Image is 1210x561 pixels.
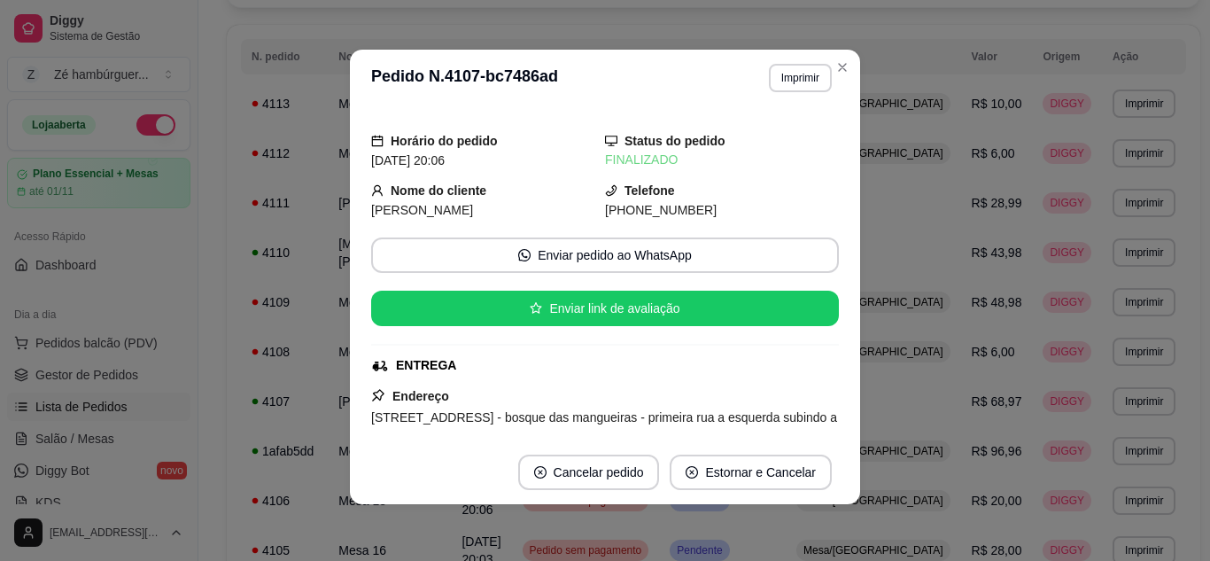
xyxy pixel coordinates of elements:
[371,184,384,197] span: user
[518,249,531,261] span: whats-app
[686,466,698,479] span: close-circle
[769,64,832,92] button: Imprimir
[392,389,449,403] strong: Endereço
[624,134,725,148] strong: Status do pedido
[605,184,617,197] span: phone
[371,64,558,92] h3: Pedido N. 4107-bc7486ad
[396,356,456,375] div: ENTREGA
[371,388,385,402] span: pushpin
[371,291,839,326] button: starEnviar link de avaliação
[371,135,384,147] span: calendar
[371,153,445,168] span: [DATE] 20:06
[518,455,660,490] button: close-circleCancelar pedido
[371,203,473,217] span: [PERSON_NAME]
[530,302,542,315] span: star
[605,135,617,147] span: desktop
[391,134,498,148] strong: Horário do pedido
[670,455,832,490] button: close-circleEstornar e Cancelar
[605,203,717,217] span: [PHONE_NUMBER]
[624,183,675,198] strong: Telefone
[534,466,547,479] span: close-circle
[391,183,486,198] strong: Nome do cliente
[371,238,839,273] button: whats-appEnviar pedido ao WhatsApp
[371,410,837,446] span: [STREET_ADDRESS] - bosque das mangueiras - primeira rua a esquerda subindo a Unopar
[828,53,857,82] button: Close
[605,151,839,169] div: FINALIZADO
